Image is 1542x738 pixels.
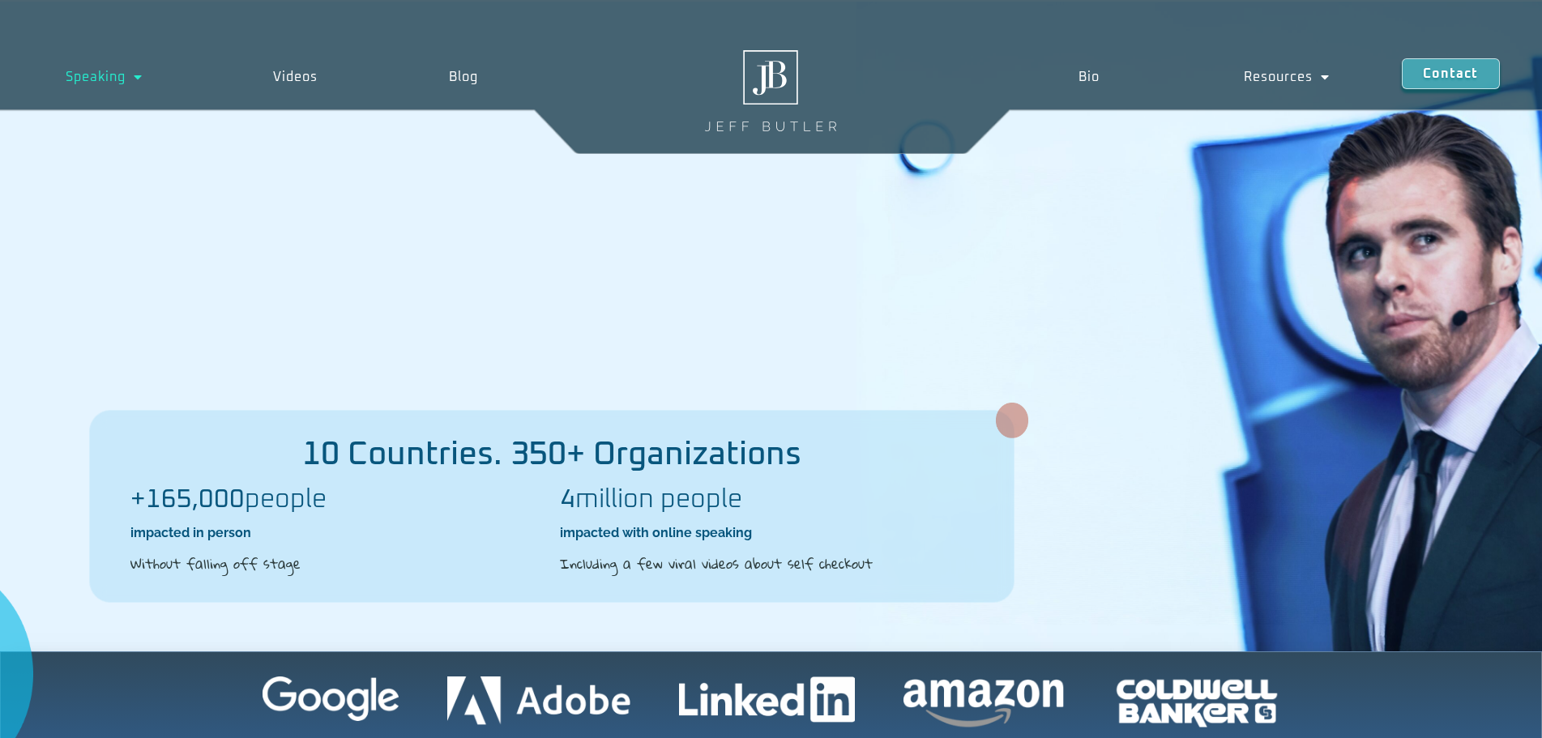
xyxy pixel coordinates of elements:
a: Resources [1172,58,1402,96]
span: Contact [1423,67,1478,80]
h2: Including a few viral videos about self checkout [560,553,973,574]
b: +165,000 [130,487,245,513]
h2: Without falling off stage [130,553,544,574]
h2: impacted in person [130,524,544,542]
b: 4 [560,487,575,513]
h2: million people [560,487,973,513]
h2: 10 Countries. 350+ Organizations [90,438,1014,471]
h2: people [130,487,544,513]
a: Videos [208,58,384,96]
a: Contact [1402,58,1499,89]
nav: Menu [1006,58,1402,96]
h2: impacted with online speaking [560,524,973,542]
a: Bio [1006,58,1172,96]
a: Blog [383,58,544,96]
